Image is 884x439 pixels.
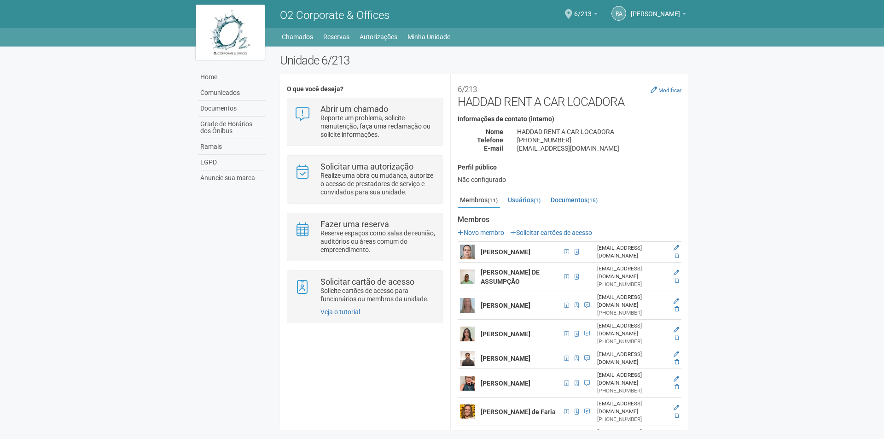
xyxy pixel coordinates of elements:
div: [PHONE_NUMBER] [597,416,665,423]
div: [PHONE_NUMBER] [597,338,665,345]
a: Excluir membro [675,277,679,284]
strong: [PERSON_NAME] [481,355,530,362]
a: Excluir membro [675,334,679,341]
a: Home [198,70,266,85]
h4: Informações de contato (interno) [458,116,681,123]
a: Reservas [323,30,349,43]
img: user.png [460,404,475,419]
strong: Solicitar cartão de acesso [320,277,414,287]
a: Fazer uma reserva Reserve espaços como salas de reunião, auditórios ou áreas comum do empreendime... [294,220,436,254]
a: Solicitar uma autorização Realize uma obra ou mudança, autorize o acesso de prestadores de serviç... [294,163,436,196]
div: [EMAIL_ADDRESS][DOMAIN_NAME] [597,400,665,416]
a: Excluir membro [675,384,679,390]
small: (11) [488,197,498,204]
a: Solicitar cartão de acesso Solicite cartões de acesso para funcionários ou membros da unidade. [294,278,436,303]
small: (15) [587,197,598,204]
div: [PHONE_NUMBER] [597,309,665,317]
a: Comunicados [198,85,266,101]
a: [PERSON_NAME] [631,12,686,19]
a: Autorizações [360,30,397,43]
p: Reporte um problema, solicite manutenção, faça uma reclamação ou solicite informações. [320,114,436,139]
a: Editar membro [674,351,679,357]
a: Editar membro [674,245,679,251]
span: ROSANGELA APARECIDA SANTOS HADDAD [631,1,680,18]
a: Novo membro [458,229,504,236]
strong: Abrir um chamado [320,104,388,114]
div: [EMAIL_ADDRESS][DOMAIN_NAME] [597,351,665,366]
a: LGPD [198,155,266,170]
a: Solicitar cartões de acesso [510,229,592,236]
a: Excluir membro [675,359,679,365]
div: [EMAIL_ADDRESS][DOMAIN_NAME] [597,265,665,281]
a: Grade de Horários dos Ônibus [198,117,266,139]
a: 6/213 [574,12,598,19]
a: Ramais [198,139,266,155]
strong: Nome [486,128,503,135]
img: user.png [460,376,475,391]
a: Documentos(15) [548,193,600,207]
img: user.png [460,351,475,366]
div: [EMAIL_ADDRESS][DOMAIN_NAME] [597,244,665,260]
strong: Fazer uma reserva [320,219,389,229]
h2: HADDAD RENT A CAR LOCADORA [458,81,681,109]
img: logo.jpg [196,5,265,60]
a: Excluir membro [675,412,679,419]
strong: Telefone [477,136,503,144]
div: [EMAIL_ADDRESS][DOMAIN_NAME] [597,293,665,309]
a: Minha Unidade [407,30,450,43]
img: user.png [460,245,475,259]
div: [PHONE_NUMBER] [597,281,665,288]
div: [PHONE_NUMBER] [510,136,688,144]
div: HADDAD RENT A CAR LOCADORA [510,128,688,136]
p: Realize uma obra ou mudança, autorize o acesso de prestadores de serviço e convidados para sua un... [320,171,436,196]
a: Modificar [651,86,681,94]
a: Usuários(1) [506,193,543,207]
span: O2 Corporate & Offices [280,9,390,22]
small: Modificar [658,87,681,94]
strong: [PERSON_NAME] [481,302,530,309]
img: user.png [460,327,475,341]
div: Não configurado [458,176,681,184]
a: Editar membro [674,404,679,411]
strong: Solicitar uma autorização [320,162,413,171]
strong: [PERSON_NAME] [481,380,530,387]
p: Solicite cartões de acesso para funcionários ou membros da unidade. [320,287,436,303]
a: RA [611,6,626,21]
div: [PHONE_NUMBER] [597,387,665,395]
a: Editar membro [674,298,679,304]
img: user.png [460,269,475,284]
small: 6/213 [458,85,477,94]
div: [EMAIL_ADDRESS][DOMAIN_NAME] [597,371,665,387]
strong: [PERSON_NAME] [481,248,530,256]
img: user.png [460,298,475,313]
div: [EMAIL_ADDRESS][DOMAIN_NAME] [597,322,665,338]
a: Editar membro [674,327,679,333]
span: 6/213 [574,1,592,18]
h4: Perfil público [458,164,681,171]
a: Excluir membro [675,252,679,259]
h2: Unidade 6/213 [280,53,688,67]
a: Excluir membro [675,306,679,312]
div: [EMAIL_ADDRESS][DOMAIN_NAME] [510,144,688,152]
p: Reserve espaços como salas de reunião, auditórios ou áreas comum do empreendimento. [320,229,436,254]
a: Abrir um chamado Reporte um problema, solicite manutenção, faça uma reclamação ou solicite inform... [294,105,436,139]
a: Anuncie sua marca [198,170,266,186]
a: Membros(11) [458,193,500,208]
a: Veja o tutorial [320,308,360,316]
strong: Membros [458,216,681,224]
h4: O que você deseja? [287,86,443,93]
strong: [PERSON_NAME] de Faria [481,408,556,416]
a: Documentos [198,101,266,117]
strong: [PERSON_NAME] [481,330,530,338]
a: Editar membro [674,376,679,382]
strong: [PERSON_NAME] DE ASSUMPÇÃO [481,269,540,285]
strong: E-mail [484,145,503,152]
a: Chamados [282,30,313,43]
a: Editar membro [674,269,679,276]
small: (1) [534,197,541,204]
